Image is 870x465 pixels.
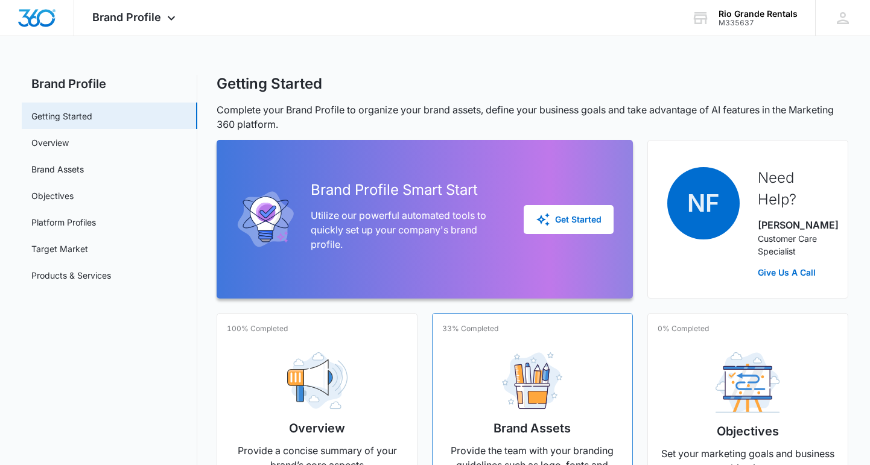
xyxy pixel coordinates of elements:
p: Customer Care Specialist [758,232,828,258]
h2: Brand Profile Smart Start [311,179,504,201]
a: Objectives [31,189,74,202]
p: Complete your Brand Profile to organize your brand assets, define your business goals and take ad... [217,103,848,131]
a: Give Us A Call [758,266,828,279]
span: Brand Profile [92,11,161,24]
a: Brand Assets [31,163,84,176]
h2: Brand Assets [494,419,571,437]
p: 100% Completed [227,323,288,334]
p: [PERSON_NAME] [758,218,828,232]
div: account name [719,9,798,19]
h2: Objectives [717,422,779,440]
a: Overview [31,136,69,149]
h2: Overview [289,419,345,437]
a: Target Market [31,242,88,255]
div: Get Started [536,212,602,227]
p: 33% Completed [442,323,498,334]
h2: Need Help? [758,167,828,210]
div: account id [719,19,798,27]
p: 0% Completed [658,323,709,334]
a: Products & Services [31,269,111,282]
a: Platform Profiles [31,216,96,229]
h1: Getting Started [217,75,322,93]
a: Getting Started [31,110,92,122]
p: Utilize our powerful automated tools to quickly set up your company's brand profile. [311,208,504,251]
button: Get Started [524,205,614,234]
span: NF [667,167,740,239]
h2: Brand Profile [22,75,197,93]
